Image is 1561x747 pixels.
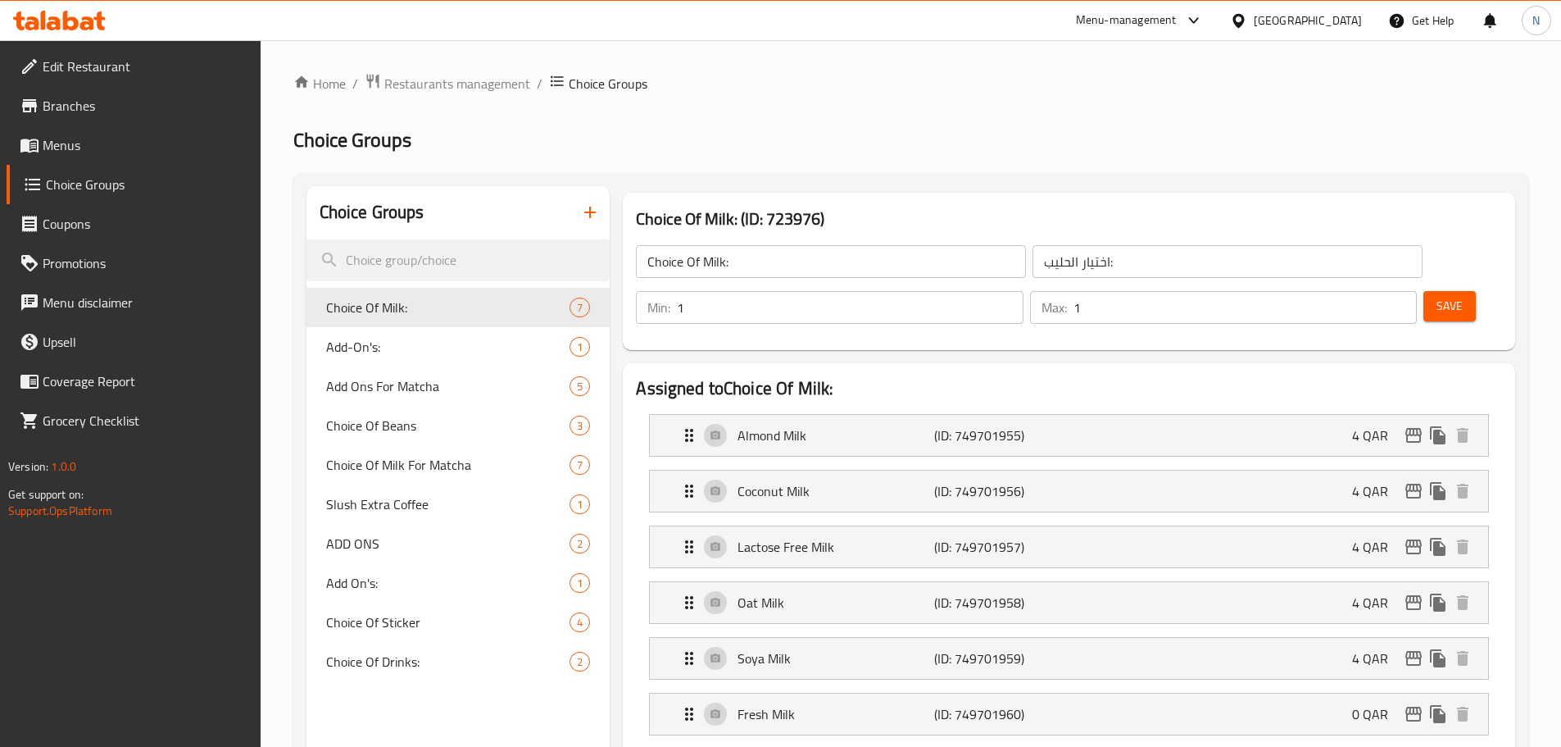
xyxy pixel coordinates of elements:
span: Choice Of Drinks: [326,652,570,672]
span: 1 [570,576,589,591]
span: Restaurants management [384,74,530,93]
a: Edit Restaurant [7,47,261,86]
p: (ID: 749701959) [934,649,1065,668]
div: Choices [569,573,590,593]
span: Choice Of Milk For Matcha [326,455,570,475]
div: Choices [569,534,590,553]
p: (ID: 749701956) [934,481,1065,501]
p: 4 QAR [1352,426,1401,445]
span: Get support on: [8,484,84,505]
a: Promotions [7,244,261,283]
span: 4 [570,615,589,631]
li: Expand [636,408,1502,463]
p: (ID: 749701955) [934,426,1065,445]
span: Menu disclaimer [43,293,247,312]
button: delete [1450,590,1475,615]
a: Menus [7,125,261,165]
button: duplicate [1426,702,1450,727]
span: Edit Restaurant [43,57,247,76]
p: Coconut Milk [737,481,933,501]
span: Add Ons For Matcha [326,376,570,396]
div: Choice Of Milk For Matcha7 [306,445,610,485]
div: Choices [569,337,590,357]
span: Promotions [43,253,247,273]
button: duplicate [1426,646,1450,671]
span: Menus [43,135,247,155]
p: Lactose Free Milk [737,537,933,557]
div: Expand [650,638,1488,679]
li: Expand [636,519,1502,575]
div: Choices [569,455,590,475]
div: Choices [569,298,590,317]
h3: Choice Of Milk: (ID: 723976) [636,206,1502,232]
button: duplicate [1426,423,1450,448]
span: 1 [570,497,589,512]
div: Add On's:1 [306,563,610,603]
button: delete [1450,702,1475,727]
a: Restaurants management [365,73,530,94]
a: Menu disclaimer [7,283,261,322]
h2: Assigned to Choice Of Milk: [636,376,1502,401]
a: Coupons [7,204,261,244]
span: Choice Of Sticker [326,613,570,632]
p: Soya Milk [737,649,933,668]
h2: Choice Groups [320,200,424,225]
div: Choice Of Beans3 [306,406,610,445]
div: [GEOGRAPHIC_DATA] [1254,11,1362,30]
span: 7 [570,300,589,316]
p: 4 QAR [1352,481,1401,501]
span: 1 [570,339,589,355]
a: Coverage Report [7,362,261,401]
div: Choices [569,376,590,396]
p: (ID: 749701960) [934,704,1065,724]
div: Expand [650,526,1488,567]
div: Choices [569,613,590,632]
div: Choices [569,652,590,672]
button: delete [1450,423,1475,448]
span: Add-On's: [326,337,570,357]
button: edit [1401,479,1426,503]
div: Choices [569,416,590,435]
span: Add On's: [326,573,570,593]
span: Save [1436,296,1463,317]
span: 2 [570,654,589,670]
p: Fresh Milk [737,704,933,724]
button: duplicate [1426,479,1450,503]
span: Coverage Report [43,371,247,391]
p: Min: [647,298,670,317]
span: Branches [43,96,247,116]
input: search [306,239,610,281]
div: Choice Of Drinks:2 [306,642,610,681]
li: Expand [636,631,1502,686]
p: (ID: 749701957) [934,537,1065,557]
button: delete [1450,535,1475,559]
button: edit [1401,646,1426,671]
button: delete [1450,646,1475,671]
li: / [537,74,542,93]
a: Upsell [7,322,261,362]
span: Choice Groups [46,175,247,194]
div: Menu-management [1076,11,1177,30]
button: duplicate [1426,535,1450,559]
a: Grocery Checklist [7,401,261,440]
span: 7 [570,458,589,473]
button: edit [1401,590,1426,615]
p: (ID: 749701958) [934,593,1065,613]
span: Choice Of Milk: [326,298,570,317]
p: Max: [1041,298,1067,317]
span: 3 [570,418,589,434]
div: Expand [650,694,1488,735]
div: Expand [650,582,1488,623]
span: Coupons [43,214,247,234]
button: edit [1401,535,1426,559]
div: Choice Of Sticker4 [306,603,610,642]
span: 5 [570,379,589,394]
button: edit [1401,423,1426,448]
nav: breadcrumb [293,73,1528,94]
span: Choice Groups [293,121,411,158]
span: N [1532,11,1540,30]
p: Oat Milk [737,593,933,613]
span: 1.0.0 [51,456,76,477]
p: 0 QAR [1352,704,1401,724]
div: Expand [650,415,1488,456]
